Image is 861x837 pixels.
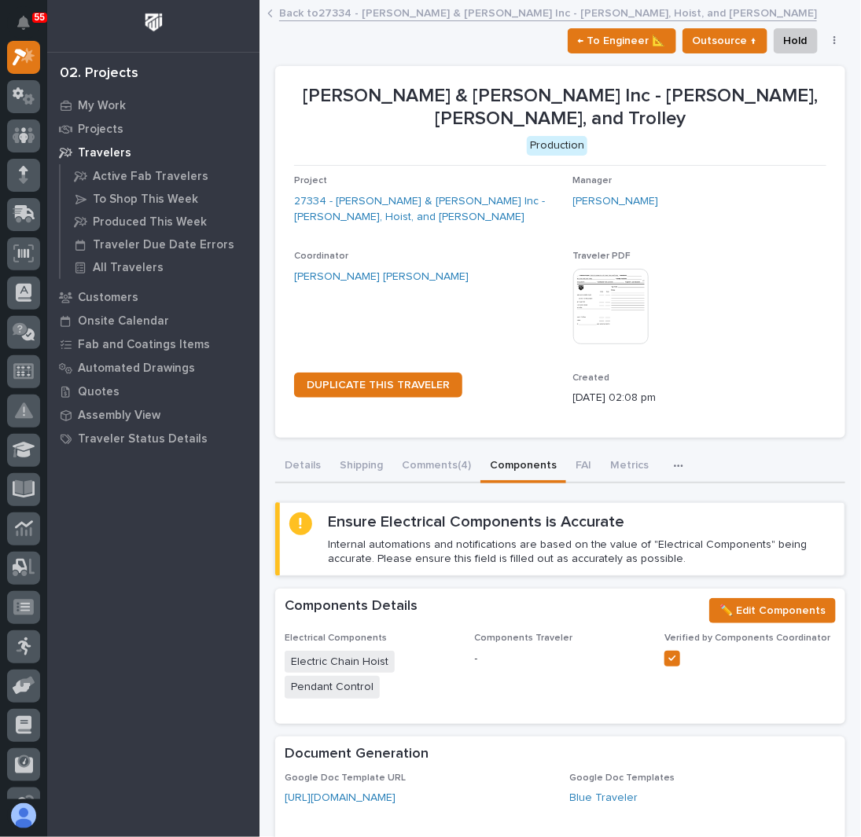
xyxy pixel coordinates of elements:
[294,176,327,185] span: Project
[285,651,395,674] span: Electric Chain Hoist
[285,773,406,783] span: Google Doc Template URL
[93,193,198,207] p: To Shop This Week
[328,512,625,531] h2: Ensure Electrical Components is Accurate
[784,31,808,50] span: Hold
[573,193,659,210] a: [PERSON_NAME]
[47,309,259,332] a: Onsite Calendar
[475,633,573,643] span: Components Traveler
[47,117,259,141] a: Projects
[573,390,840,406] p: [DATE] 02:08 pm
[78,314,169,329] p: Onsite Calendar
[139,8,168,37] img: Workspace Logo
[93,238,234,252] p: Traveler Due Date Errors
[285,676,380,699] span: Pendant Control
[78,123,123,137] p: Projects
[570,790,638,806] a: Blue Traveler
[47,141,259,164] a: Travelers
[279,3,817,21] a: Back to27334 - [PERSON_NAME] & [PERSON_NAME] Inc - [PERSON_NAME], Hoist, and [PERSON_NAME]
[78,291,138,305] p: Customers
[285,598,418,615] h2: Components Details
[573,251,631,261] span: Traveler PDF
[47,403,259,427] a: Assembly View
[294,251,348,261] span: Coordinator
[294,373,462,398] a: DUPLICATE THIS TRAVELER
[307,380,450,391] span: DUPLICATE THIS TRAVELER
[78,362,195,376] p: Automated Drawings
[60,65,138,83] div: 02. Projects
[61,256,259,278] a: All Travelers
[47,427,259,450] a: Traveler Status Details
[578,31,666,50] span: ← To Engineer 📐
[475,651,646,667] p: -
[47,94,259,117] a: My Work
[568,28,676,53] button: ← To Engineer 📐
[527,136,587,156] div: Production
[392,450,480,483] button: Comments (4)
[78,409,160,423] p: Assembly View
[601,450,658,483] button: Metrics
[78,99,126,113] p: My Work
[7,6,40,39] button: Notifications
[61,211,259,233] a: Produced This Week
[285,633,387,643] span: Electrical Components
[61,165,259,187] a: Active Fab Travelers
[693,31,757,50] span: Outsource ↑
[328,538,835,566] p: Internal automations and notifications are based on the value of "Electrical Components" being ac...
[93,261,164,275] p: All Travelers
[664,633,830,643] span: Verified by Components Coordinator
[573,176,613,185] span: Manager
[20,16,40,41] div: Notifications55
[7,799,40,832] button: users-avatar
[78,432,208,446] p: Traveler Status Details
[683,28,767,53] button: Outsource ↑
[719,601,826,620] span: ✏️ Edit Components
[47,285,259,309] a: Customers
[566,450,601,483] button: FAI
[294,269,469,285] a: [PERSON_NAME] [PERSON_NAME]
[78,385,120,399] p: Quotes
[61,233,259,255] a: Traveler Due Date Errors
[275,450,330,483] button: Details
[35,12,45,23] p: 55
[285,746,429,763] h2: Document Generation
[330,450,392,483] button: Shipping
[61,188,259,210] a: To Shop This Week
[774,28,818,53] button: Hold
[47,332,259,356] a: Fab and Coatings Items
[78,338,210,352] p: Fab and Coatings Items
[47,356,259,380] a: Automated Drawings
[285,792,396,803] a: [URL][DOMAIN_NAME]
[93,170,208,184] p: Active Fab Travelers
[294,193,561,226] a: 27334 - [PERSON_NAME] & [PERSON_NAME] Inc - [PERSON_NAME], Hoist, and [PERSON_NAME]
[78,146,131,160] p: Travelers
[573,373,610,383] span: Created
[294,85,826,130] p: [PERSON_NAME] & [PERSON_NAME] Inc - [PERSON_NAME], [PERSON_NAME], and Trolley
[709,598,836,623] button: ✏️ Edit Components
[47,380,259,403] a: Quotes
[480,450,566,483] button: Components
[570,773,675,783] span: Google Doc Templates
[93,215,207,229] p: Produced This Week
